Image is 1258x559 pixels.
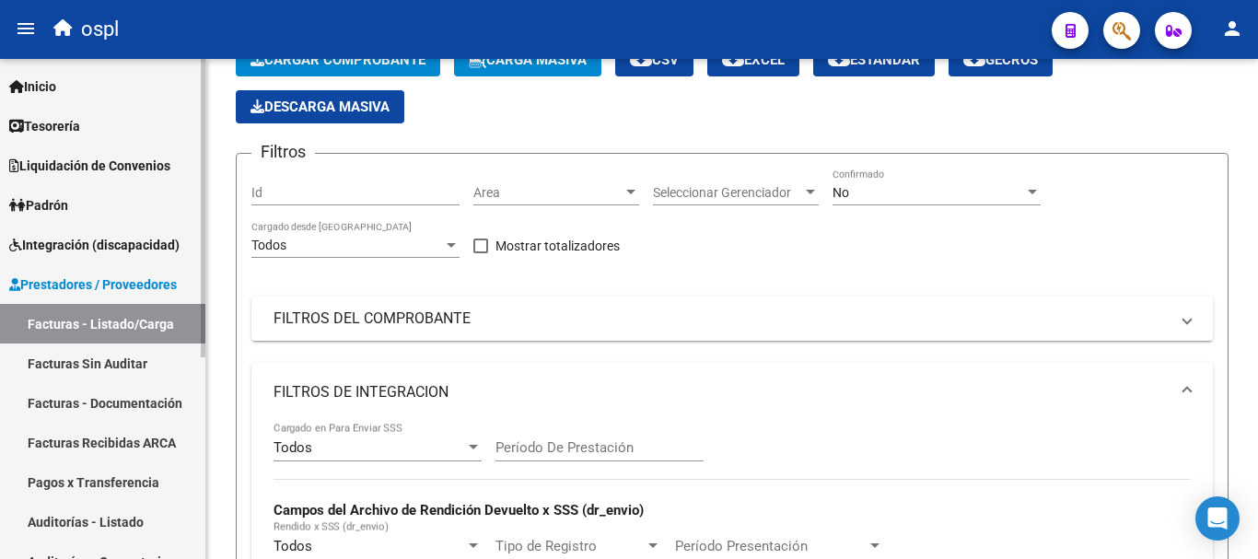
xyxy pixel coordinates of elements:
[274,439,312,456] span: Todos
[615,43,693,76] button: CSV
[495,235,620,257] span: Mostrar totalizadores
[274,382,1169,402] mat-panel-title: FILTROS DE INTEGRACION
[81,9,119,50] span: ospl
[1195,496,1240,541] div: Open Intercom Messenger
[675,538,867,554] span: Período Presentación
[236,43,440,76] button: Cargar Comprobante
[15,17,37,40] mat-icon: menu
[707,43,799,76] button: EXCEL
[9,116,80,136] span: Tesorería
[251,297,1213,341] mat-expansion-panel-header: FILTROS DEL COMPROBANTE
[473,185,623,201] span: Area
[274,538,312,554] span: Todos
[813,43,935,76] button: Estandar
[9,156,170,176] span: Liquidación de Convenios
[251,238,286,252] span: Todos
[949,43,1053,76] button: Gecros
[828,52,920,68] span: Estandar
[495,538,645,554] span: Tipo de Registro
[250,52,425,68] span: Cargar Comprobante
[9,235,180,255] span: Integración (discapacidad)
[653,185,802,201] span: Seleccionar Gerenciador
[630,52,679,68] span: CSV
[274,309,1169,329] mat-panel-title: FILTROS DEL COMPROBANTE
[251,139,315,165] h3: Filtros
[722,52,785,68] span: EXCEL
[833,185,849,200] span: No
[454,43,601,76] button: Carga Masiva
[963,48,985,70] mat-icon: cloud_download
[9,274,177,295] span: Prestadores / Proveedores
[1221,17,1243,40] mat-icon: person
[963,52,1038,68] span: Gecros
[9,76,56,97] span: Inicio
[250,99,390,115] span: Descarga Masiva
[274,502,644,518] strong: Campos del Archivo de Rendición Devuelto x SSS (dr_envio)
[630,48,652,70] mat-icon: cloud_download
[828,48,850,70] mat-icon: cloud_download
[251,363,1213,422] mat-expansion-panel-header: FILTROS DE INTEGRACION
[9,195,68,215] span: Padrón
[236,90,404,123] button: Descarga Masiva
[236,90,404,123] app-download-masive: Descarga masiva de comprobantes (adjuntos)
[722,48,744,70] mat-icon: cloud_download
[469,52,587,68] span: Carga Masiva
